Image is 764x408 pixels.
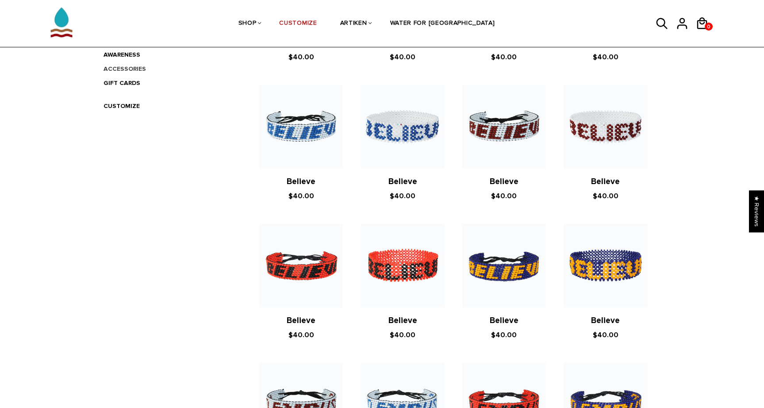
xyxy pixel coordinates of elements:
[287,316,315,326] a: Believe
[480,38,528,48] a: Trust In Him
[390,192,415,200] span: $40.00
[340,0,367,47] a: ARTIKEN
[491,192,517,200] span: $40.00
[390,0,495,47] a: WATER FOR [GEOGRAPHIC_DATA]
[390,53,415,62] span: $40.00
[104,79,140,87] a: GIFT CARDS
[490,177,518,187] a: Believe
[288,53,314,62] span: $40.00
[390,331,415,339] span: $40.00
[593,331,618,339] span: $40.00
[582,38,630,48] a: Trust In Him
[591,316,620,326] a: Believe
[591,177,620,187] a: Believe
[388,316,417,326] a: Believe
[388,177,417,187] a: Believe
[238,0,257,47] a: SHOP
[705,21,713,32] span: 0
[593,192,618,200] span: $40.00
[491,53,517,62] span: $40.00
[104,51,140,58] a: AWARENESS
[379,38,426,48] a: Trust In Him
[288,331,314,339] span: $40.00
[277,38,325,48] a: Trust In Him
[705,23,713,31] a: 0
[288,192,314,200] span: $40.00
[104,65,146,73] a: ACCESSORIES
[104,102,140,110] a: CUSTOMIZE
[279,0,317,47] a: CUSTOMIZE
[287,177,315,187] a: Believe
[491,331,517,339] span: $40.00
[749,190,764,232] div: Click to open Judge.me floating reviews tab
[593,53,618,62] span: $40.00
[490,316,518,326] a: Believe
